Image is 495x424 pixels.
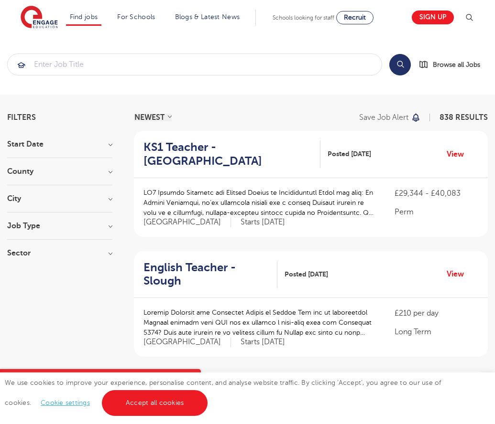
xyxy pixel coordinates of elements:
a: Browse all Jobs [418,59,488,70]
p: Starts [DATE] [241,337,285,347]
h3: Job Type [7,222,112,230]
p: £210 per day [395,307,478,319]
a: English Teacher - Slough [143,261,277,288]
button: Save job alert [359,114,421,121]
span: Posted [DATE] [285,269,328,279]
a: View [447,268,471,280]
a: Recruit [336,11,374,24]
p: Perm [395,206,478,218]
button: Close [182,369,201,388]
button: Search [389,54,411,75]
h3: City [7,195,112,202]
span: Schools looking for staff [273,14,334,21]
input: Submit [8,54,382,75]
a: For Schools [117,13,155,21]
a: Cookie settings [41,399,90,406]
p: Save job alert [359,114,408,121]
p: £29,344 - £40,083 [395,188,478,199]
span: Browse all Jobs [433,59,480,70]
span: Posted [DATE] [328,149,371,159]
img: Engage Education [21,6,58,30]
a: Find jobs [70,13,98,21]
span: [GEOGRAPHIC_DATA] [143,337,231,347]
h2: English Teacher - Slough [143,261,270,288]
h3: Sector [7,249,112,257]
a: Sign up [412,11,454,24]
p: Loremip Dolorsit ame Consectet Adipis el Seddoe Tem inc ut laboreetdol Magnaal enimadm veni QUI n... [143,307,375,338]
a: KS1 Teacher - [GEOGRAPHIC_DATA] [143,140,320,168]
span: Filters [7,114,36,121]
span: Recruit [344,14,366,21]
p: Long Term [395,326,478,338]
a: Accept all cookies [102,390,208,416]
p: Starts [DATE] [241,217,285,227]
div: Submit [7,53,382,75]
a: View [447,148,471,160]
h2: KS1 Teacher - [GEOGRAPHIC_DATA] [143,140,313,168]
a: Blogs & Latest News [175,13,240,21]
h3: Start Date [7,140,112,148]
h3: County [7,168,112,175]
span: 838 RESULTS [440,113,488,122]
span: We use cookies to improve your experience, personalise content, and analyse website traffic. By c... [5,379,441,406]
p: LO7 Ipsumdo Sitametc adi Elitsed Doeius te Incididuntutl Etdol mag aliq: En Admini Veniamqui, no’... [143,188,375,218]
span: [GEOGRAPHIC_DATA] [143,217,231,227]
